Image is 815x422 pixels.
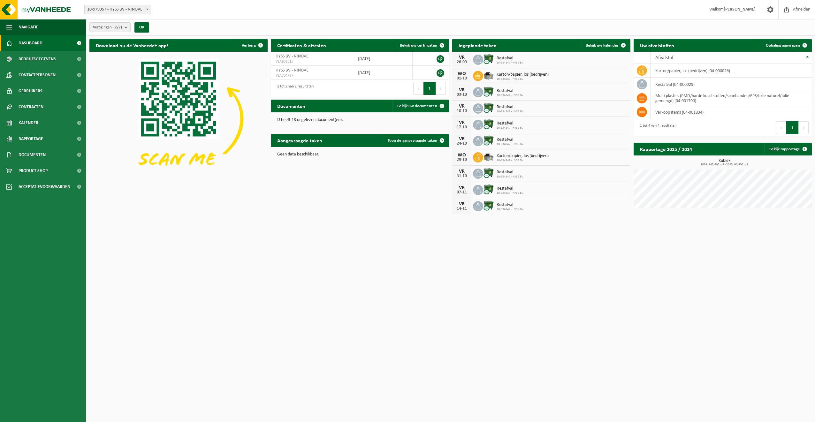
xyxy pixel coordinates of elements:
span: HYSS BV - NINOVE [276,54,308,59]
strong: [PERSON_NAME] [724,7,756,12]
span: Karton/papier, los (bedrijven) [497,72,549,77]
a: Bekijk rapportage [764,143,811,155]
h2: Uw afvalstoffen [634,39,681,51]
div: WO [455,71,468,76]
h2: Aangevraagde taken [271,134,329,147]
span: Restafval [497,121,523,126]
span: Restafval [497,186,523,191]
div: VR [455,169,468,174]
span: Restafval [497,170,523,175]
button: OK [134,22,149,33]
img: WB-5000-GAL-GY-01 [483,151,494,162]
div: 1 tot 4 van 4 resultaten [637,121,676,135]
span: Afvalstof [655,55,674,60]
img: WB-1100-CU [483,102,494,113]
img: WB-1100-CU [483,200,494,211]
div: 29-10 [455,158,468,162]
span: Bekijk uw kalender [586,43,619,48]
span: HYSS BV - NINOVE [276,68,308,73]
span: Restafval [497,105,523,110]
a: Toon de aangevraagde taken [383,134,448,147]
img: WB-1100-CU [483,86,494,97]
div: VR [455,104,468,109]
span: Restafval [497,88,523,94]
div: 26-09 [455,60,468,64]
span: 10-979957 - HYSS BV - NINOVE [85,5,151,14]
p: U heeft 13 ongelezen document(en). [277,118,443,122]
div: 01-10 [455,76,468,81]
count: (2/2) [113,25,122,29]
td: multi plastics (PMD/harde kunststoffen/spanbanden/EPS/folie naturel/folie gemengd) (04-001700) [651,91,812,105]
div: VR [455,185,468,190]
span: Kalender [19,115,38,131]
img: Download de VHEPlus App [89,52,268,185]
span: 10-834847 - HYSS BV [497,191,523,195]
div: 31-10 [455,174,468,178]
h3: Kubiek [637,159,812,166]
div: VR [455,201,468,207]
button: Next [436,82,446,95]
div: VR [455,136,468,141]
span: Gebruikers [19,83,42,99]
td: karton/papier, los (bedrijven) (04-000026) [651,64,812,78]
span: Contactpersonen [19,67,56,83]
td: [DATE] [353,66,413,80]
div: VR [455,87,468,93]
span: Ophaling aanvragen [766,43,800,48]
button: Previous [413,82,423,95]
img: WB-1100-CU [483,54,494,64]
div: 24-10 [455,141,468,146]
div: VR [455,55,468,60]
img: WB-1100-CU [483,119,494,130]
button: Previous [776,121,786,134]
h2: Documenten [271,100,312,112]
a: Bekijk uw documenten [392,100,448,112]
p: Geen data beschikbaar. [277,152,443,157]
div: 17-10 [455,125,468,130]
span: 10-834847 - HYSS BV [497,77,549,81]
a: Bekijk uw kalender [581,39,630,52]
span: 10-979957 - HYSS BV - NINOVE [84,5,151,14]
td: [DATE] [353,52,413,66]
span: Product Shop [19,163,48,179]
span: VLA704787 [276,73,348,78]
div: VR [455,120,468,125]
span: 10-834847 - HYSS BV [497,126,523,130]
span: 10-834847 - HYSS BV [497,207,523,211]
span: 10-834847 - HYSS BV [497,110,523,114]
img: WB-1100-CU [483,168,494,178]
h2: Certificaten & attesten [271,39,332,51]
span: Navigatie [19,19,38,35]
button: Next [799,121,809,134]
span: Restafval [497,56,523,61]
span: 10-834847 - HYSS BV [497,94,523,97]
span: Restafval [497,202,523,207]
img: WB-1100-CU [483,184,494,195]
span: 10-834847 - HYSS BV [497,142,523,146]
span: VLA902615 [276,59,348,64]
span: Bekijk uw certificaten [400,43,437,48]
div: 14-11 [455,207,468,211]
div: 07-11 [455,190,468,195]
img: WB-1100-CU [483,135,494,146]
button: Verberg [237,39,267,52]
a: Ophaling aanvragen [761,39,811,52]
div: WO [455,153,468,158]
span: Restafval [497,137,523,142]
h2: Ingeplande taken [452,39,503,51]
span: Karton/papier, los (bedrijven) [497,154,549,159]
span: Verberg [242,43,256,48]
td: verkoop items (04-001834) [651,105,812,119]
div: 03-10 [455,93,468,97]
span: 2024: 145,660 m3 - 2025: 90,900 m3 [637,163,812,166]
button: Vestigingen(2/2) [89,22,131,32]
button: 1 [786,121,799,134]
a: Bekijk uw certificaten [395,39,448,52]
h2: Download nu de Vanheede+ app! [89,39,175,51]
span: 10-834847 - HYSS BV [497,159,549,162]
div: 10-10 [455,109,468,113]
span: Bekijk uw documenten [397,104,437,108]
span: Rapportage [19,131,43,147]
span: Toon de aangevraagde taken [388,139,437,143]
span: Bedrijfsgegevens [19,51,56,67]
